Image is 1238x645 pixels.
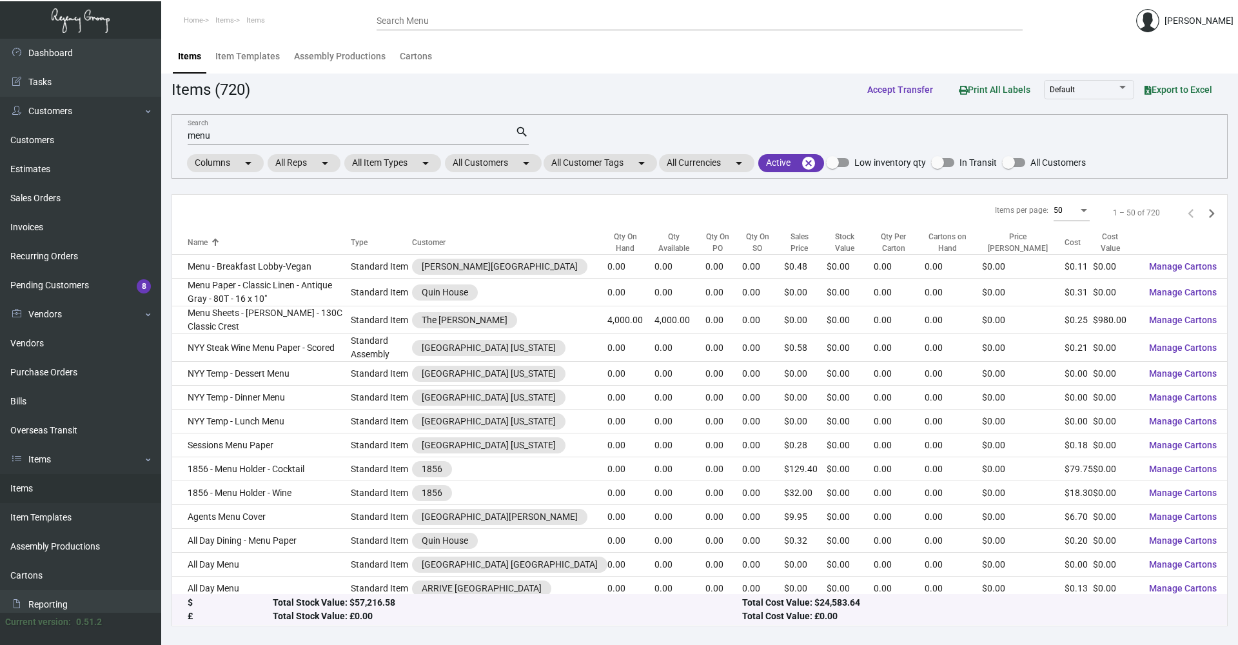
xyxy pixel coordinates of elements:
[1093,505,1139,529] td: $0.00
[172,386,351,410] td: NYY Temp - Dinner Menu
[1149,464,1217,474] span: Manage Cartons
[742,505,784,529] td: 0.00
[515,124,529,140] mat-icon: search
[172,457,351,481] td: 1856 - Menu Holder - Cocktail
[607,553,654,577] td: 0.00
[1139,410,1227,433] button: Manage Cartons
[925,457,982,481] td: 0.00
[422,415,556,428] div: [GEOGRAPHIC_DATA] [US_STATE]
[1149,583,1217,593] span: Manage Cartons
[1139,457,1227,481] button: Manage Cartons
[742,457,784,481] td: 0.00
[1065,529,1093,553] td: $0.20
[731,155,747,171] mat-icon: arrow_drop_down
[422,313,507,327] div: The [PERSON_NAME]
[607,433,654,457] td: 0.00
[925,505,982,529] td: 0.00
[654,334,705,362] td: 0.00
[982,231,1065,254] div: Price [PERSON_NAME]
[925,306,982,334] td: 0.00
[1065,386,1093,410] td: $0.00
[1093,410,1139,433] td: $0.00
[1139,281,1227,304] button: Manage Cartons
[827,457,874,481] td: $0.00
[273,610,742,624] div: Total Stock Value: £0.00
[1054,206,1090,215] mat-select: Items per page:
[659,154,754,172] mat-chip: All Currencies
[925,334,982,362] td: 0.00
[351,410,413,433] td: Standard Item
[874,306,925,334] td: 0.00
[742,610,1212,624] div: Total Cost Value: £0.00
[827,481,874,505] td: $0.00
[925,255,982,279] td: 0.00
[400,50,432,63] div: Cartons
[351,237,368,248] div: Type
[187,154,264,172] mat-chip: Columns
[1093,457,1139,481] td: $0.00
[925,577,982,600] td: 0.00
[654,505,705,529] td: 0.00
[925,529,982,553] td: 0.00
[1093,279,1139,306] td: $0.00
[654,553,705,577] td: 0.00
[925,386,982,410] td: 0.00
[1065,255,1093,279] td: $0.11
[607,529,654,553] td: 0.00
[607,505,654,529] td: 0.00
[827,386,874,410] td: $0.00
[273,597,742,610] div: Total Stock Value: $57,216.58
[784,410,827,433] td: $0.00
[1065,410,1093,433] td: $0.00
[1139,505,1227,528] button: Manage Cartons
[607,386,654,410] td: 0.00
[1093,334,1139,362] td: $0.00
[784,433,827,457] td: $0.28
[742,306,784,334] td: 0.00
[654,231,693,254] div: Qty Available
[784,577,827,600] td: $0.00
[1149,342,1217,353] span: Manage Cartons
[544,154,657,172] mat-chip: All Customer Tags
[784,255,827,279] td: $0.48
[654,231,705,254] div: Qty Available
[172,334,351,362] td: NYY Steak Wine Menu Paper - Scored
[241,155,256,171] mat-icon: arrow_drop_down
[351,457,413,481] td: Standard Item
[422,558,598,571] div: [GEOGRAPHIC_DATA] [GEOGRAPHIC_DATA]
[705,505,743,529] td: 0.00
[654,410,705,433] td: 0.00
[654,279,705,306] td: 0.00
[172,410,351,433] td: NYY Temp - Lunch Menu
[784,279,827,306] td: $0.00
[422,286,468,299] div: Quin House
[742,577,784,600] td: 0.00
[1065,577,1093,600] td: $0.13
[705,433,743,457] td: 0.00
[705,255,743,279] td: 0.00
[705,529,743,553] td: 0.00
[784,457,827,481] td: $129.40
[351,505,413,529] td: Standard Item
[422,260,578,273] div: [PERSON_NAME][GEOGRAPHIC_DATA]
[422,462,442,476] div: 1856
[1139,529,1227,552] button: Manage Cartons
[827,306,874,334] td: $0.00
[705,481,743,505] td: 0.00
[607,306,654,334] td: 4,000.00
[827,362,874,386] td: $0.00
[172,279,351,306] td: Menu Paper - Classic Linen - Antique Gray - 80T - 16 x 10"
[784,505,827,529] td: $9.95
[784,231,815,254] div: Sales Price
[1093,553,1139,577] td: $0.00
[172,481,351,505] td: 1856 - Menu Holder - Wine
[1139,255,1227,278] button: Manage Cartons
[184,16,203,25] span: Home
[1065,237,1081,248] div: Cost
[246,16,265,25] span: Items
[827,505,874,529] td: $0.00
[1093,306,1139,334] td: $980.00
[654,386,705,410] td: 0.00
[705,334,743,362] td: 0.00
[172,362,351,386] td: NYY Temp - Dessert Menu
